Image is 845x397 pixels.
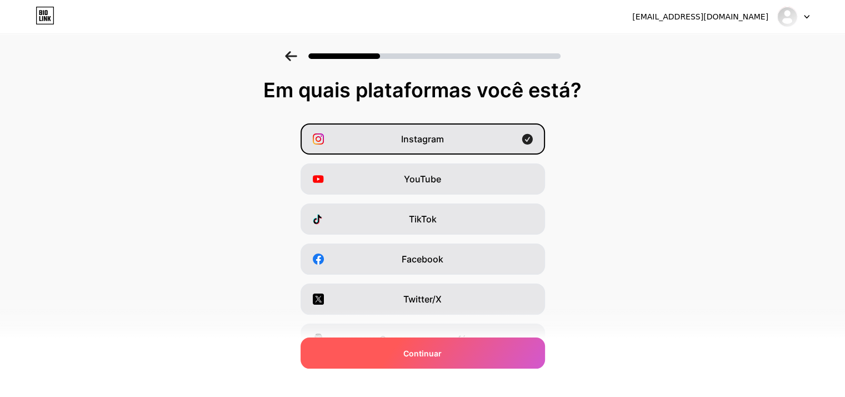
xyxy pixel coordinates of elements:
font: YouTube [404,173,441,185]
font: Compre-me um café [379,334,466,345]
font: Instagram [401,133,444,145]
font: Snapchat [402,374,443,385]
font: Twitter/X [403,294,442,305]
font: TikTok [409,214,437,225]
font: Em quais plataformas você está? [263,78,582,102]
font: Continuar [403,349,442,358]
font: Facebook [402,254,443,265]
font: [EMAIL_ADDRESS][DOMAIN_NAME] [632,12,768,21]
img: certificado de gestos [777,6,798,27]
